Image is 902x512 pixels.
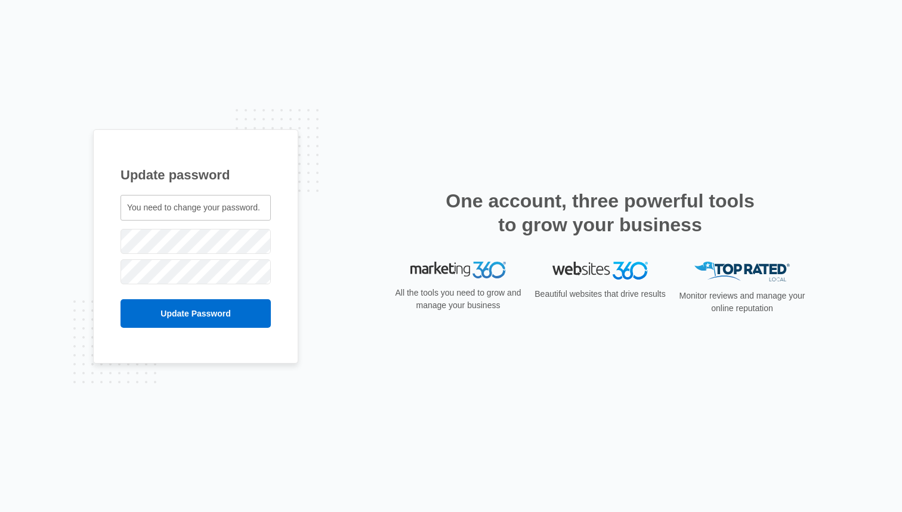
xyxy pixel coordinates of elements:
[552,262,648,279] img: Websites 360
[675,290,809,315] p: Monitor reviews and manage your online reputation
[533,288,667,300] p: Beautiful websites that drive results
[442,189,758,237] h2: One account, three powerful tools to grow your business
[127,203,260,212] span: You need to change your password.
[121,165,271,185] h1: Update password
[391,287,525,312] p: All the tools you need to grow and manage your business
[694,262,790,281] img: Top Rated Local
[121,299,271,328] input: Update Password
[410,262,506,278] img: Marketing 360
